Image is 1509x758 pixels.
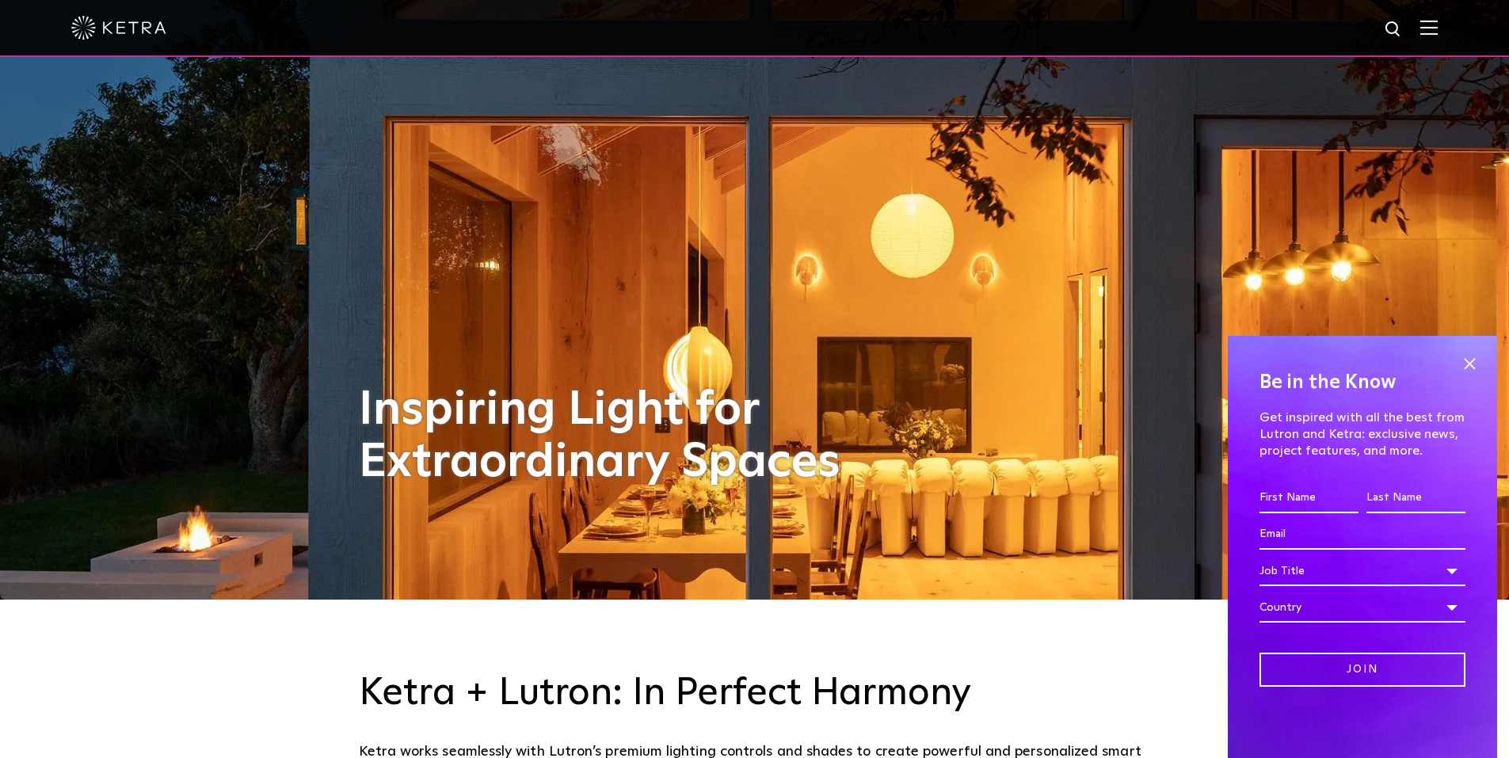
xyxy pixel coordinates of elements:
[1259,556,1465,586] div: Job Title
[359,384,874,489] h1: Inspiring Light for Extraordinary Spaces
[1366,483,1465,513] input: Last Name
[1384,20,1404,40] img: search icon
[1259,520,1465,550] input: Email
[1259,409,1465,459] p: Get inspired with all the best from Lutron and Ketra: exclusive news, project features, and more.
[1259,368,1465,398] h4: Be in the Know
[359,671,1151,717] h3: Ketra + Lutron: In Perfect Harmony
[1259,592,1465,623] div: Country
[1259,483,1358,513] input: First Name
[1420,20,1438,35] img: Hamburger%20Nav.svg
[71,16,166,40] img: ketra-logo-2019-white
[1259,653,1465,687] input: Join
